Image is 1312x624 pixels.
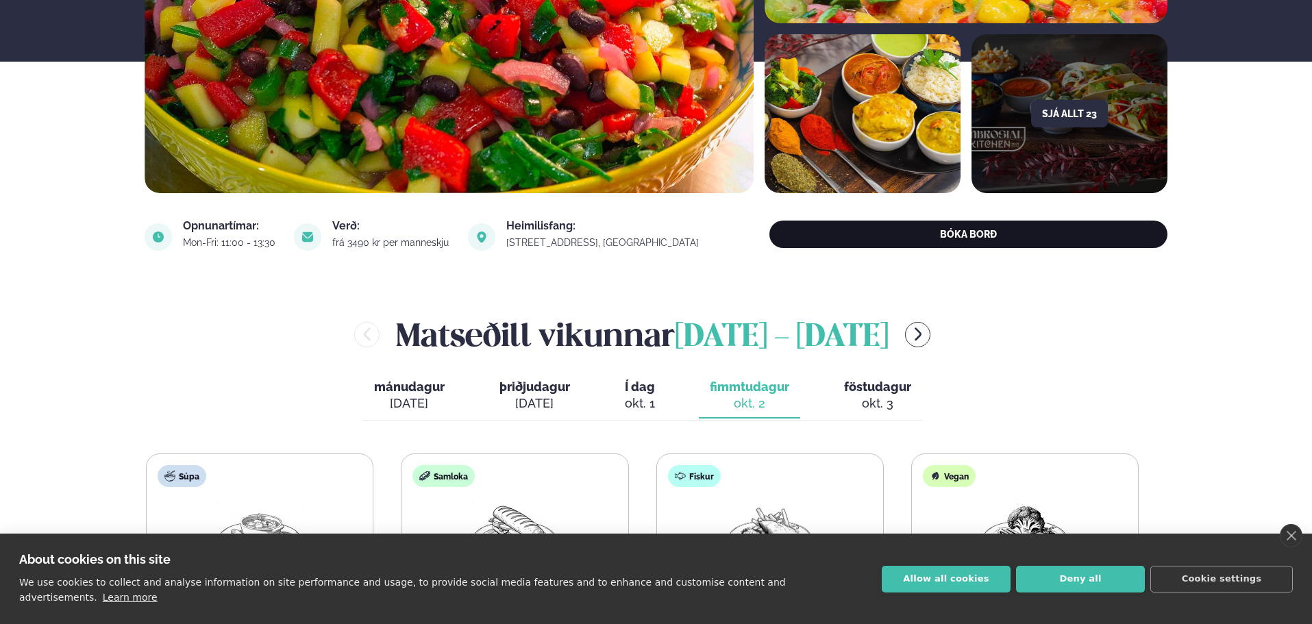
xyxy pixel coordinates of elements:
div: Verð: [332,221,451,232]
img: image alt [765,34,961,193]
button: fimmtudagur okt. 2 [699,373,800,419]
button: Í dag okt. 1 [614,373,666,419]
span: Í dag [625,379,655,395]
button: menu-btn-right [905,322,930,347]
button: þriðjudagur [DATE] [488,373,581,419]
div: Heimilisfang: [506,221,701,232]
span: mánudagur [374,379,445,394]
img: sandwich-new-16px.svg [419,471,430,482]
div: okt. 3 [844,395,911,412]
img: fish.svg [675,471,686,482]
div: Mon-Fri: 11:00 - 13:30 [183,237,277,248]
button: Deny all [1016,566,1145,592]
div: Vegan [923,465,976,487]
button: föstudagur okt. 3 [833,373,922,419]
img: Vegan.svg [930,471,941,482]
button: Allow all cookies [882,566,1011,592]
img: Soup.png [216,498,304,562]
a: link [506,234,701,251]
div: frá 3490 kr per manneskju [332,237,451,248]
button: Cookie settings [1150,566,1293,592]
img: image alt [145,223,172,251]
div: [DATE] [374,395,445,412]
div: okt. 2 [710,395,789,412]
div: [DATE] [499,395,570,412]
img: image alt [468,223,495,251]
button: BÓKA BORÐ [769,221,1167,248]
p: We use cookies to collect and analyse information on site performance and usage, to provide socia... [19,577,786,603]
a: Learn more [103,592,158,603]
img: Fish-Chips.png [726,498,814,562]
h2: Matseðill vikunnar [396,312,889,357]
img: Panini.png [471,498,558,562]
span: [DATE] - [DATE] [675,323,889,353]
a: close [1280,524,1302,547]
button: mánudagur [DATE] [363,373,456,419]
span: fimmtudagur [710,379,789,394]
div: Fiskur [668,465,721,487]
img: soup.svg [164,471,175,482]
div: Súpa [158,465,206,487]
img: Vegan.png [981,498,1069,562]
button: Sjá allt 23 [1031,100,1108,127]
strong: About cookies on this site [19,552,171,566]
span: föstudagur [844,379,911,394]
div: okt. 1 [625,395,655,412]
img: image alt [294,223,321,251]
button: menu-btn-left [354,322,380,347]
div: Samloka [412,465,475,487]
div: Opnunartímar: [183,221,277,232]
span: þriðjudagur [499,379,570,394]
